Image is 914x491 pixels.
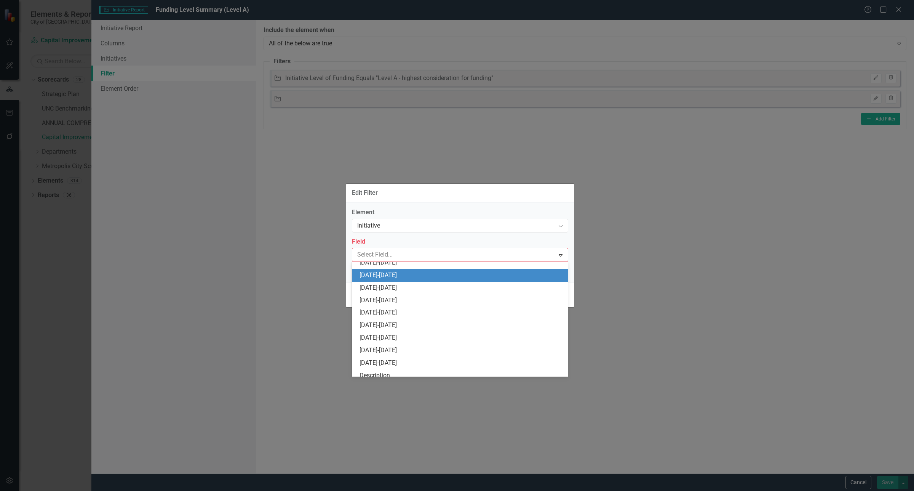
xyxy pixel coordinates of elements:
[360,346,564,355] div: [DATE]-[DATE]
[352,189,378,196] div: Edit Filter
[360,296,564,305] div: [DATE]-[DATE]
[352,208,568,217] label: Element
[360,321,564,330] div: [DATE]-[DATE]
[360,334,564,342] div: [DATE]-[DATE]
[360,284,564,292] div: [DATE]-[DATE]
[360,271,564,280] div: [DATE]-[DATE]
[360,371,564,380] div: Description
[360,308,564,317] div: [DATE]-[DATE]
[360,359,564,367] div: [DATE]-[DATE]
[357,221,555,230] div: Initiative
[352,237,568,246] label: Field
[360,258,564,267] div: [DATE]-[DATE]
